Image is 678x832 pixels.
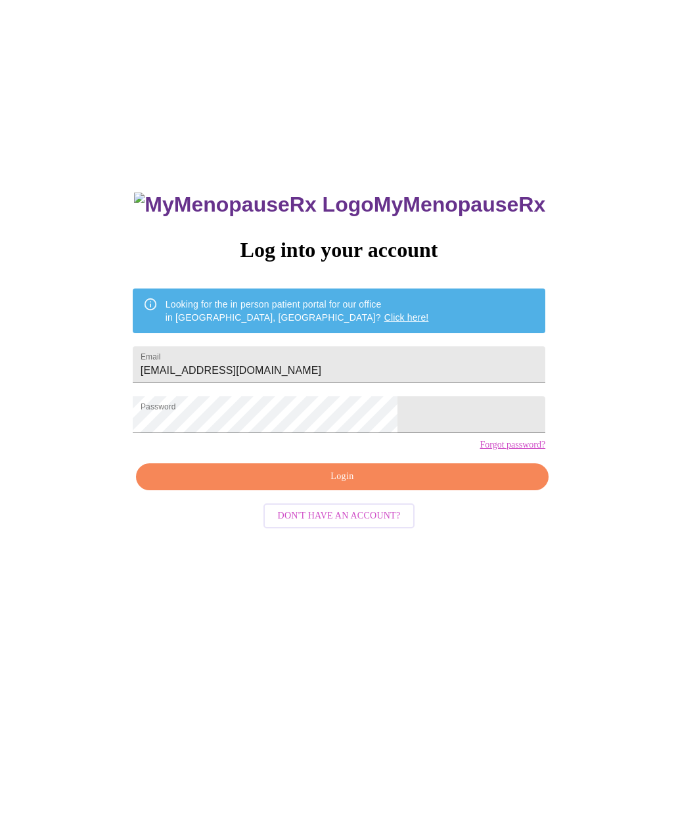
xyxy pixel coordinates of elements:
span: Don't have an account? [278,508,401,524]
span: Login [151,469,533,485]
div: Looking for the in person patient portal for our office in [GEOGRAPHIC_DATA], [GEOGRAPHIC_DATA]? [166,292,429,329]
h3: MyMenopauseRx [134,193,545,217]
a: Click here! [384,312,429,323]
button: Don't have an account? [263,503,415,529]
h3: Log into your account [133,238,545,262]
a: Forgot password? [480,440,545,450]
a: Don't have an account? [260,509,418,520]
img: MyMenopauseRx Logo [134,193,373,217]
button: Login [136,463,549,490]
